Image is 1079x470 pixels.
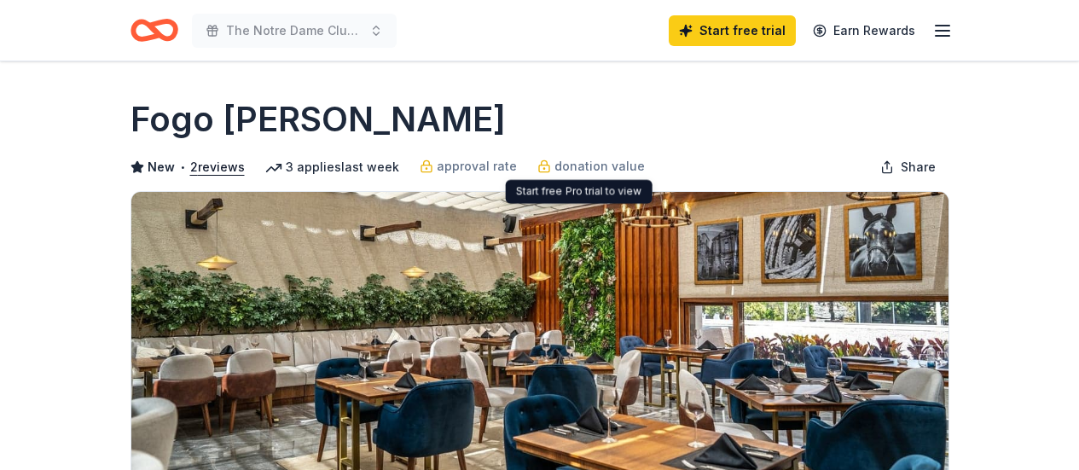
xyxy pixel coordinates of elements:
span: Share [901,157,936,177]
div: 3 applies last week [265,157,399,177]
button: 2reviews [190,157,245,177]
span: The Notre Dame Club of The Villages Annual [PERSON_NAME] Memorial Golf Tournament [226,20,363,41]
a: Earn Rewards [803,15,925,46]
span: New [148,157,175,177]
a: donation value [537,156,645,177]
h1: Fogo [PERSON_NAME] [131,96,506,143]
div: Start free Pro trial to view [506,180,653,204]
span: • [179,160,185,174]
a: Home [131,10,178,50]
a: Start free trial [669,15,796,46]
span: approval rate [437,156,517,177]
button: The Notre Dame Club of The Villages Annual [PERSON_NAME] Memorial Golf Tournament [192,14,397,48]
a: approval rate [420,156,517,177]
span: donation value [554,156,645,177]
button: Share [867,150,949,184]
